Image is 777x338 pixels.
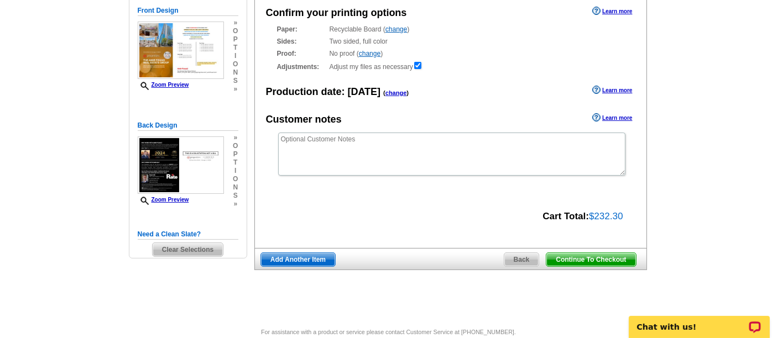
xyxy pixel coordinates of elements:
a: change [385,89,407,96]
a: Learn more [592,7,632,15]
div: Production date: [266,84,409,99]
span: $232.30 [589,211,623,221]
a: Learn more [592,113,632,122]
div: Confirm your printing options [266,6,407,20]
img: small-thumb.jpg [138,22,224,79]
a: Zoom Preview [138,82,189,88]
span: » [233,19,238,27]
span: i [233,167,238,175]
span: p [233,35,238,44]
span: n [233,68,238,77]
h5: Need a Clean Slate? [138,229,238,240]
span: s [233,192,238,200]
span: n [233,183,238,192]
a: change [359,50,380,57]
a: Zoom Preview [138,197,189,203]
span: Add Another Item [261,253,335,266]
strong: Sides: [277,36,326,46]
span: [DATE] [348,86,381,97]
span: s [233,77,238,85]
span: o [233,142,238,150]
div: No proof ( ) [277,49,624,59]
iframe: LiveChat chat widget [622,303,777,338]
a: Add Another Item [260,252,336,267]
a: change [385,25,407,33]
div: Two sided, full color [277,36,624,46]
span: o [233,60,238,68]
div: Customer notes [266,112,342,127]
span: t [233,159,238,167]
span: Clear Selections [153,243,223,256]
strong: Paper: [277,24,326,34]
div: Recyclable Board ( ) [277,24,624,34]
span: Back [504,253,539,266]
h5: Back Design [138,120,238,131]
span: o [233,27,238,35]
span: p [233,150,238,159]
div: Adjust my files as necessary [277,61,624,72]
span: Continue To Checkout [546,253,635,266]
strong: Cart Total: [543,211,589,221]
span: » [233,85,238,93]
h5: Front Design [138,6,238,16]
span: i [233,52,238,60]
span: » [233,200,238,208]
img: small-thumb.jpg [138,136,224,194]
span: t [233,44,238,52]
strong: Adjustments: [277,62,326,72]
a: Back [504,252,540,267]
strong: Proof: [277,49,326,59]
span: ( ) [383,89,409,96]
span: o [233,175,238,183]
span: » [233,134,238,142]
a: Learn more [592,86,632,94]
